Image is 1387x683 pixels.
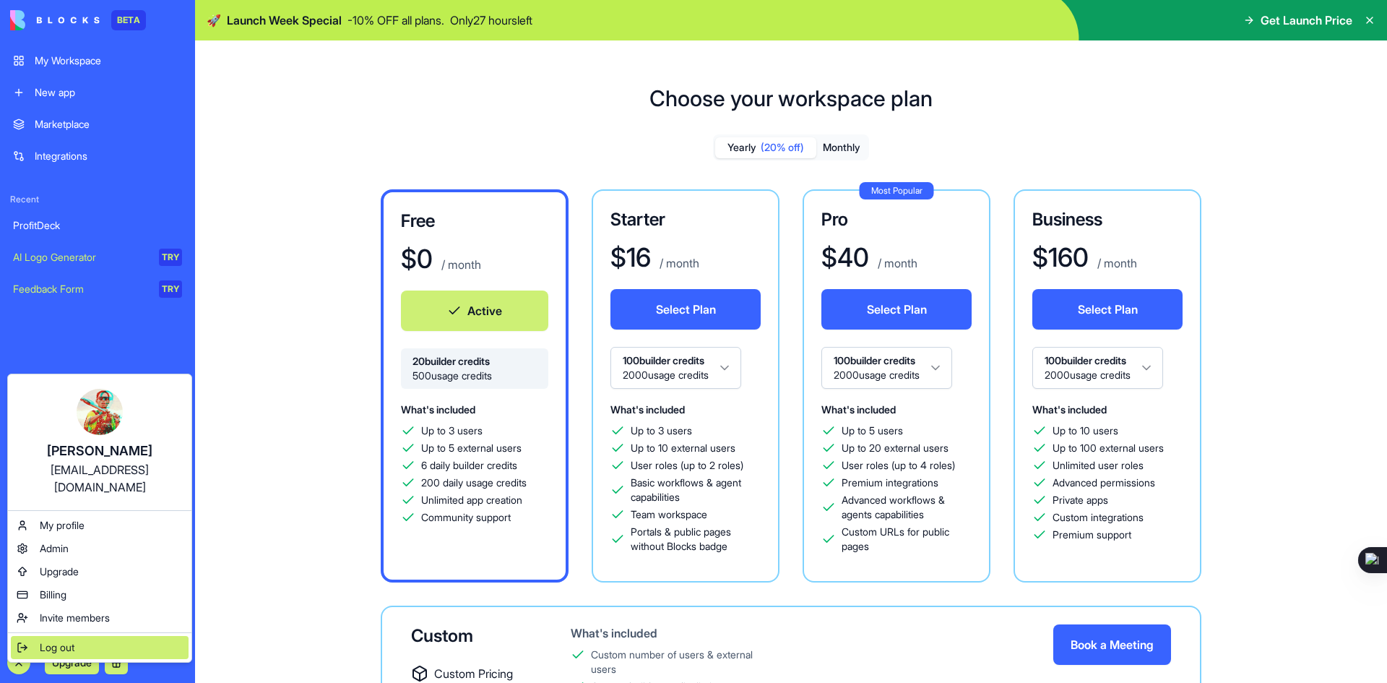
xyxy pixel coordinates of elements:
[13,218,182,233] div: ProfitDeck
[77,389,123,435] img: ACg8ocJsrza2faDWgbMzU2vv0cSMoLRTLvgx_tB2mDAJkTet1SlxQg2eCQ=s96-c
[13,250,149,265] div: AI Logo Generator
[13,282,149,296] div: Feedback Form
[40,518,85,533] span: My profile
[4,194,191,205] span: Recent
[11,560,189,583] a: Upgrade
[11,377,189,507] a: [PERSON_NAME][EMAIL_ADDRESS][DOMAIN_NAME]
[40,611,110,625] span: Invite members
[40,588,66,602] span: Billing
[22,441,177,461] div: [PERSON_NAME]
[40,541,69,556] span: Admin
[22,461,177,496] div: [EMAIL_ADDRESS][DOMAIN_NAME]
[11,606,189,630] a: Invite members
[40,640,74,655] span: Log out
[11,537,189,560] a: Admin
[11,514,189,537] a: My profile
[159,280,182,298] div: TRY
[40,564,79,579] span: Upgrade
[11,583,189,606] a: Billing
[159,249,182,266] div: TRY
